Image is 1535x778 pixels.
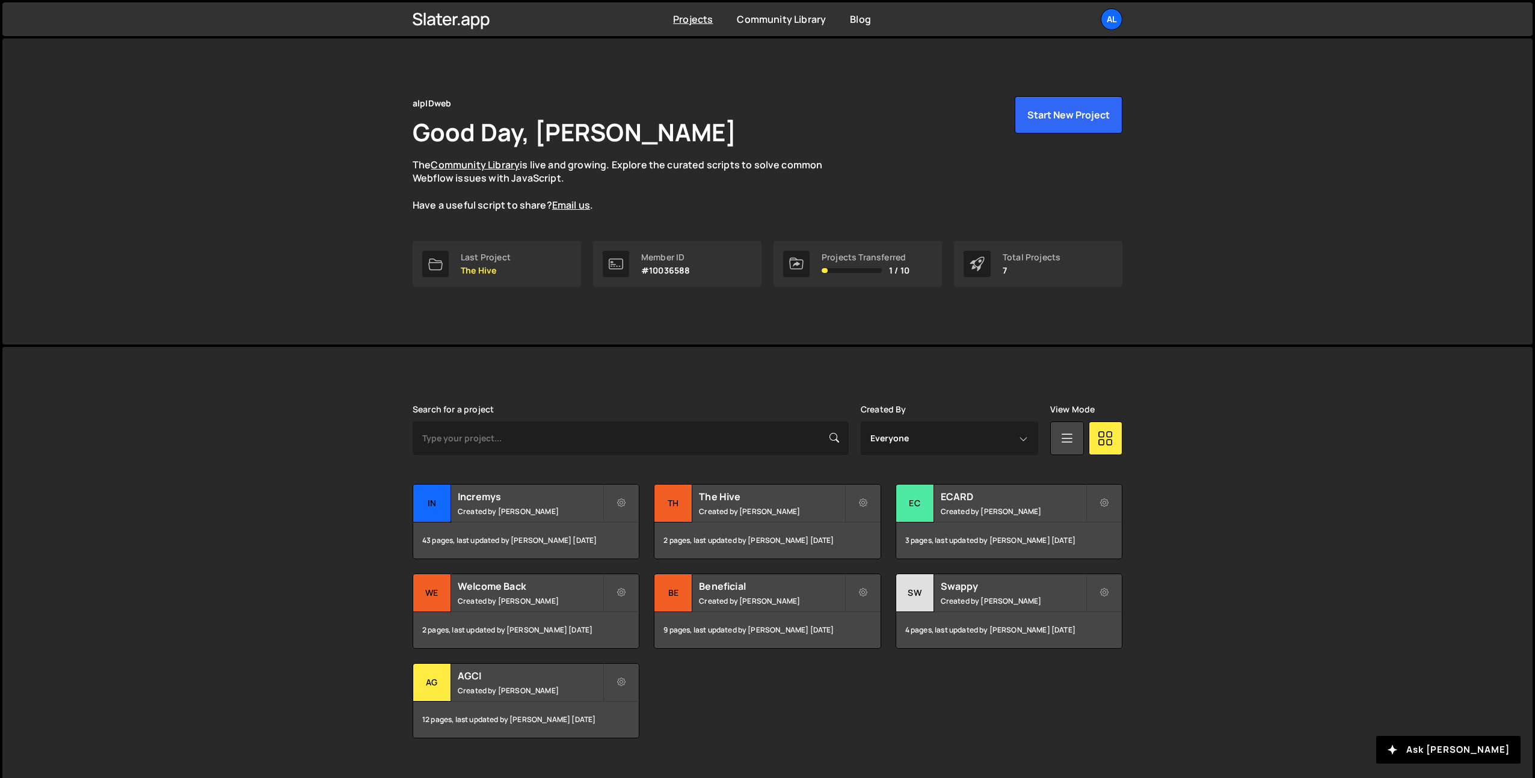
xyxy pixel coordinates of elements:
p: The Hive [461,266,511,275]
div: AG [413,664,451,702]
div: Be [654,574,692,612]
div: Projects Transferred [822,253,909,262]
div: 4 pages, last updated by [PERSON_NAME] [DATE] [896,612,1122,648]
p: #10036588 [641,266,690,275]
div: Last Project [461,253,511,262]
small: Created by [PERSON_NAME] [458,506,603,516]
h1: Good Day, [PERSON_NAME] [413,115,736,149]
small: Created by [PERSON_NAME] [941,506,1086,516]
label: Created By [861,405,906,414]
a: We Welcome Back Created by [PERSON_NAME] 2 pages, last updated by [PERSON_NAME] [DATE] [413,574,639,649]
div: EC [896,485,934,522]
a: Email us [552,198,590,212]
small: Created by [PERSON_NAME] [458,596,603,606]
div: 2 pages, last updated by [PERSON_NAME] [DATE] [413,612,639,648]
div: We [413,574,451,612]
p: The is live and growing. Explore the curated scripts to solve common Webflow issues with JavaScri... [413,158,846,212]
div: In [413,485,451,522]
h2: The Hive [699,490,844,503]
div: Member ID [641,253,690,262]
button: Start New Project [1015,96,1122,133]
a: Blog [850,13,871,26]
span: 1 / 10 [889,266,909,275]
div: alpIDweb [413,96,451,111]
a: al [1101,8,1122,30]
a: Community Library [737,13,826,26]
h2: Welcome Back [458,580,603,593]
div: Sw [896,574,934,612]
a: In Incremys Created by [PERSON_NAME] 43 pages, last updated by [PERSON_NAME] [DATE] [413,484,639,559]
div: Th [654,485,692,522]
label: Search for a project [413,405,494,414]
small: Created by [PERSON_NAME] [941,596,1086,606]
div: 3 pages, last updated by [PERSON_NAME] [DATE] [896,522,1122,559]
h2: Swappy [941,580,1086,593]
h2: ECARD [941,490,1086,503]
small: Created by [PERSON_NAME] [699,506,844,516]
div: 9 pages, last updated by [PERSON_NAME] [DATE] [654,612,880,648]
a: Sw Swappy Created by [PERSON_NAME] 4 pages, last updated by [PERSON_NAME] [DATE] [896,574,1122,649]
a: Projects [673,13,713,26]
input: Type your project... [413,421,849,455]
a: EC ECARD Created by [PERSON_NAME] 3 pages, last updated by [PERSON_NAME] [DATE] [896,484,1122,559]
div: 2 pages, last updated by [PERSON_NAME] [DATE] [654,522,880,559]
h2: Beneficial [699,580,844,593]
a: Th The Hive Created by [PERSON_NAME] 2 pages, last updated by [PERSON_NAME] [DATE] [654,484,881,559]
a: AG AGCI Created by [PERSON_NAME] 12 pages, last updated by [PERSON_NAME] [DATE] [413,663,639,738]
h2: Incremys [458,490,603,503]
a: Last Project The Hive [413,241,581,287]
div: 43 pages, last updated by [PERSON_NAME] [DATE] [413,522,639,559]
div: Total Projects [1003,253,1060,262]
a: Be Beneficial Created by [PERSON_NAME] 9 pages, last updated by [PERSON_NAME] [DATE] [654,574,881,649]
h2: AGCI [458,669,603,682]
small: Created by [PERSON_NAME] [458,685,603,696]
label: View Mode [1050,405,1095,414]
div: 12 pages, last updated by [PERSON_NAME] [DATE] [413,702,639,738]
a: Community Library [431,158,520,171]
button: Ask [PERSON_NAME] [1376,736,1521,764]
small: Created by [PERSON_NAME] [699,596,844,606]
p: 7 [1003,266,1060,275]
